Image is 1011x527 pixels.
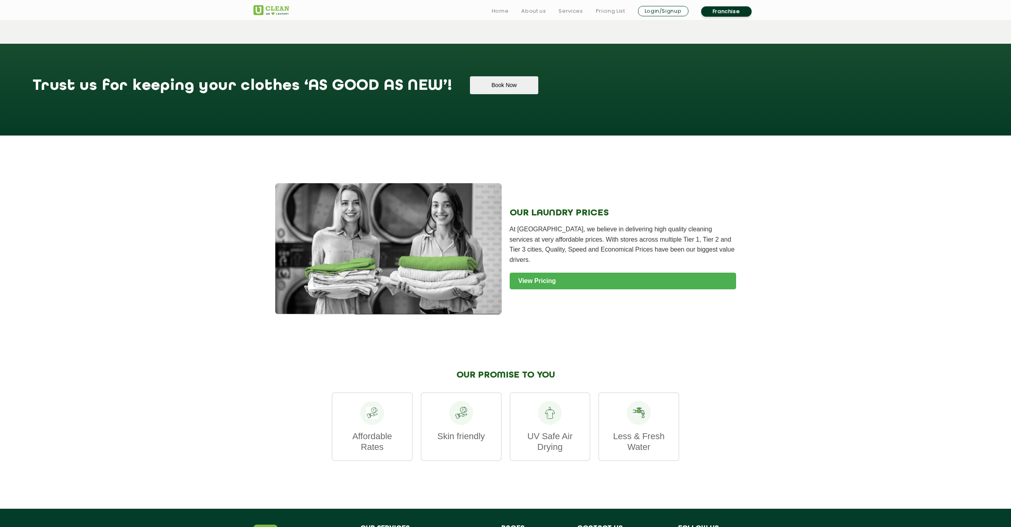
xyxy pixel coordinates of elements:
img: Laundry Service [275,183,502,314]
a: View Pricing [510,273,736,289]
p: Affordable Rates [340,431,404,452]
a: Home [492,6,509,16]
img: UClean Laundry and Dry Cleaning [253,5,289,15]
a: Franchise [701,6,752,17]
a: About us [521,6,546,16]
p: Less & Fresh Water [607,431,671,452]
p: At [GEOGRAPHIC_DATA], we believe in delivering high quality cleaning services at very affordable ... [510,224,736,265]
a: Services [559,6,583,16]
p: UV Safe Air Drying [518,431,582,452]
h1: Trust us for keeping your clothes ‘AS GOOD AS NEW’! [33,76,452,103]
p: Skin friendly [429,431,493,442]
h2: OUR LAUNDRY PRICES [510,208,736,218]
h2: OUR PROMISE TO YOU [332,370,679,380]
a: Pricing List [596,6,625,16]
button: Book Now [470,76,538,94]
a: Login/Signup [638,6,688,16]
